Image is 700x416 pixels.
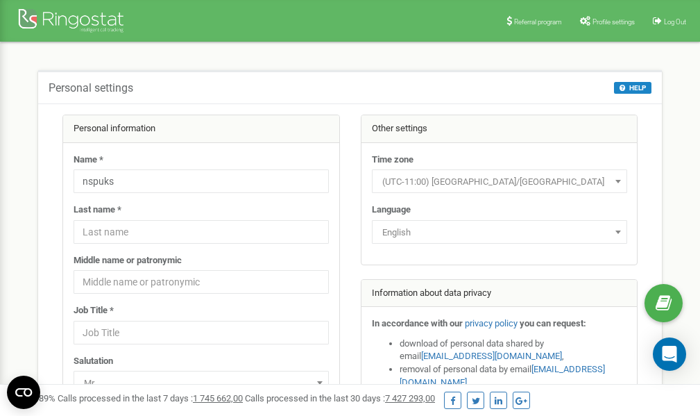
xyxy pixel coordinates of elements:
[421,351,562,361] a: [EMAIL_ADDRESS][DOMAIN_NAME]
[245,393,435,403] span: Calls processed in the last 30 days :
[74,304,114,317] label: Job Title *
[74,153,103,167] label: Name *
[385,393,435,403] u: 7 427 293,00
[664,18,686,26] span: Log Out
[514,18,562,26] span: Referral program
[361,280,638,308] div: Information about data privacy
[74,321,329,344] input: Job Title
[377,172,622,192] span: (UTC-11:00) Pacific/Midway
[377,223,622,242] span: English
[74,270,329,294] input: Middle name or patronymic
[520,318,586,328] strong: you can request:
[400,363,627,389] li: removal of personal data by email ,
[74,220,329,244] input: Last name
[465,318,518,328] a: privacy policy
[78,374,324,393] span: Mr.
[74,355,113,368] label: Salutation
[63,115,339,143] div: Personal information
[7,376,40,409] button: Open CMP widget
[372,169,627,193] span: (UTC-11:00) Pacific/Midway
[372,220,627,244] span: English
[400,338,627,363] li: download of personal data shared by email ,
[653,338,686,371] div: Open Intercom Messenger
[58,393,243,403] span: Calls processed in the last 7 days :
[372,318,463,328] strong: In accordance with our
[74,254,182,267] label: Middle name or patronymic
[74,169,329,193] input: Name
[614,82,651,94] button: HELP
[193,393,243,403] u: 1 745 662,00
[592,18,635,26] span: Profile settings
[372,153,413,167] label: Time zone
[74,371,329,394] span: Mr.
[74,203,121,217] label: Last name *
[361,115,638,143] div: Other settings
[49,82,133,94] h5: Personal settings
[372,203,411,217] label: Language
